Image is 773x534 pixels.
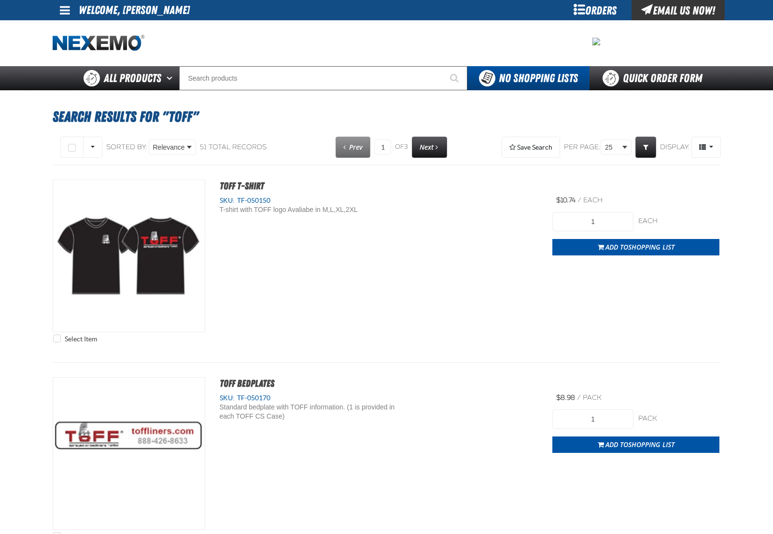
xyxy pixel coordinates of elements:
[577,196,581,204] span: /
[53,335,97,344] label: Select Item
[564,143,601,152] span: Per page:
[395,143,408,152] span: of
[635,137,656,158] a: Expand or Collapse Grid Filters
[499,71,578,85] span: No Shopping Lists
[577,393,581,402] span: /
[53,180,205,332] img: TOFF T-Shirt
[220,196,538,205] div: SKU:
[692,137,720,157] span: Product Grid Views Toolbar
[583,393,602,402] span: pack
[467,66,590,90] button: You do not have available Shopping Lists. Open to Create a New List
[605,242,675,252] span: Add to
[412,137,447,158] a: Next page
[691,137,721,158] button: Product Grid Views Toolbar
[53,335,61,342] input: Select Item
[83,137,102,158] button: Rows selection options
[552,212,633,231] input: Product Quantity
[556,393,575,402] span: $8.98
[235,197,270,204] span: TF-050150
[235,394,270,402] span: TF-050170
[53,180,205,332] : View Details of the TOFF T-Shirt
[220,205,411,214] div: T-shirt with TOFF logo Avaliabe in M,L,XL,2XL
[583,196,603,204] span: each
[53,35,144,52] img: Nexemo logo
[163,66,179,90] button: Open All Products pages
[104,70,161,87] span: All Products
[590,66,720,90] a: Quick Order Form
[628,440,675,449] span: Shopping List
[552,409,633,429] input: Product Quantity
[179,66,467,90] input: Search
[220,403,411,421] div: Standard bedplate with TOFF information. (1 is provided in each TOFF CS Case)
[638,414,719,423] div: pack
[628,242,675,252] span: Shopping List
[660,143,690,151] span: Display:
[556,196,576,204] span: $10.74
[200,143,267,152] div: 51 total records
[53,35,144,52] a: Home
[53,104,721,130] h1: Search Results for "toff"
[605,142,620,153] span: 25
[638,217,719,226] div: each
[404,143,408,151] span: 3
[220,180,264,192] a: TOFF T-Shirt
[53,378,205,529] img: TOFF Bedplates
[420,142,434,152] span: Next
[605,440,675,449] span: Add to
[517,143,552,151] span: Save Search
[552,239,719,255] button: Add toShopping List
[53,378,205,529] : View Details of the TOFF Bedplates
[220,378,274,389] a: TOFF Bedplates
[153,142,185,153] span: Relevance
[502,137,560,158] button: Expand or Collapse Saved Search drop-down to save a search query
[552,436,719,453] button: Add toShopping List
[220,393,538,403] div: SKU:
[592,38,600,45] img: 850b3ca0065f1ff5521978d91a4632f4.png
[374,140,391,155] input: Current page number
[443,66,467,90] button: Start Searching
[106,143,147,151] span: Sorted By:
